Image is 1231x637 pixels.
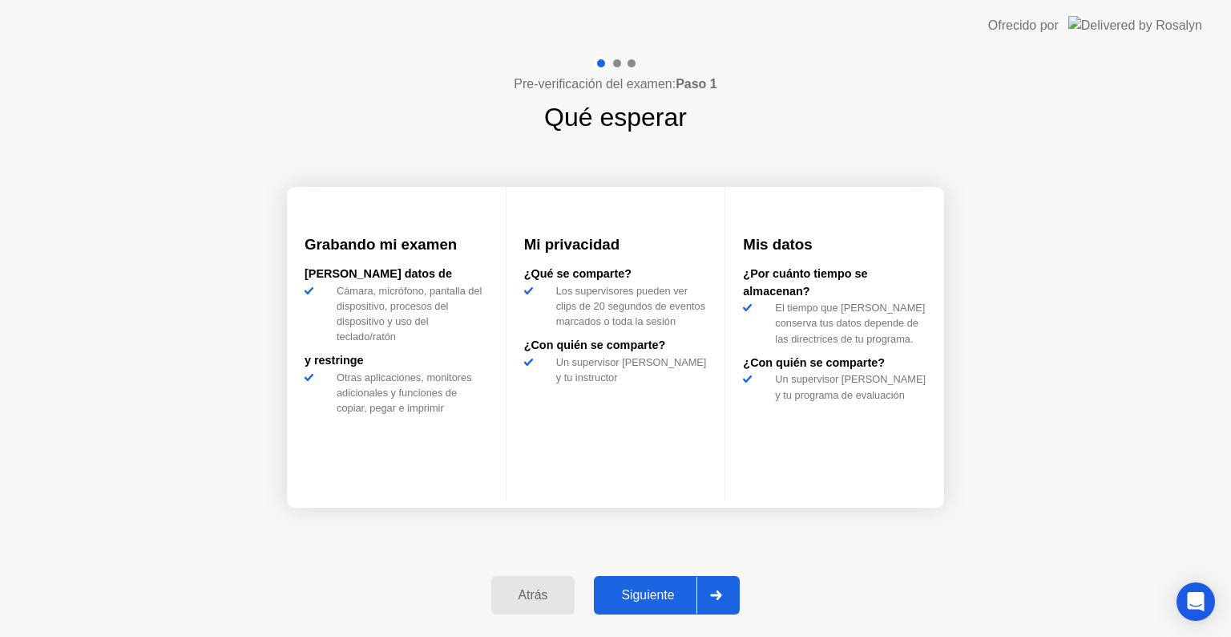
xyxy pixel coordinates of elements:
[330,283,488,345] div: Cámara, micrófono, pantalla del dispositivo, procesos del dispositivo y uso del teclado/ratón
[599,588,696,603] div: Siguiente
[305,352,488,370] div: y restringe
[743,233,926,256] h3: Mis datos
[524,337,708,355] div: ¿Con quién se comparte?
[496,588,571,603] div: Atrás
[491,576,575,615] button: Atrás
[544,98,687,136] h1: Qué esperar
[1068,16,1202,34] img: Delivered by Rosalyn
[676,77,717,91] b: Paso 1
[769,300,926,347] div: El tiempo que [PERSON_NAME] conserva tus datos depende de las directrices de tu programa.
[988,16,1059,35] div: Ofrecido por
[550,355,708,385] div: Un supervisor [PERSON_NAME] y tu instructor
[305,233,488,256] h3: Grabando mi examen
[305,266,488,283] div: [PERSON_NAME] datos de
[524,233,708,256] h3: Mi privacidad
[330,370,488,416] div: Otras aplicaciones, monitores adicionales y funciones de copiar, pegar e imprimir
[743,266,926,300] div: ¿Por cuánto tiempo se almacenan?
[594,576,740,615] button: Siguiente
[769,371,926,402] div: Un supervisor [PERSON_NAME] y tu programa de evaluación
[743,355,926,372] div: ¿Con quién se comparte?
[550,283,708,330] div: Los supervisores pueden ver clips de 20 segundos de eventos marcados o toda la sesión
[524,266,708,283] div: ¿Qué se comparte?
[1177,582,1215,621] div: Open Intercom Messenger
[514,75,716,94] h4: Pre-verificación del examen:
